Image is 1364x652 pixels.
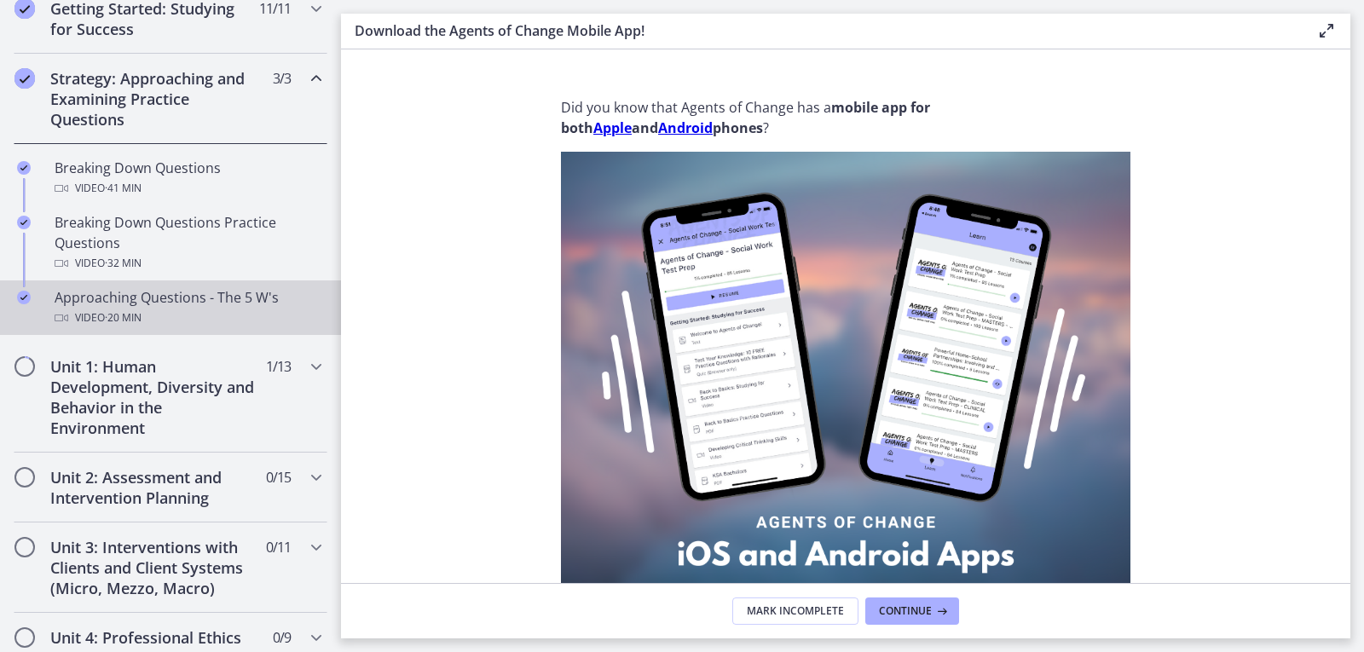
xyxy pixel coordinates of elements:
[55,158,321,199] div: Breaking Down Questions
[273,68,291,89] span: 3 / 3
[747,604,844,618] span: Mark Incomplete
[273,627,291,648] span: 0 / 9
[55,178,321,199] div: Video
[105,308,142,328] span: · 20 min
[17,291,31,304] i: Completed
[17,161,31,175] i: Completed
[713,118,763,137] strong: phones
[732,597,858,625] button: Mark Incomplete
[50,356,258,438] h2: Unit 1: Human Development, Diversity and Behavior in the Environment
[632,118,658,137] strong: and
[105,178,142,199] span: · 41 min
[55,287,321,328] div: Approaching Questions - The 5 W's
[50,68,258,130] h2: Strategy: Approaching and Examining Practice Questions
[50,537,258,598] h2: Unit 3: Interventions with Clients and Client Systems (Micro, Mezzo, Macro)
[266,467,291,488] span: 0 / 15
[865,597,959,625] button: Continue
[593,118,632,137] a: Apple
[266,537,291,557] span: 0 / 11
[14,68,35,89] i: Completed
[17,216,31,229] i: Completed
[879,604,932,618] span: Continue
[561,152,1130,629] img: Agents_of_Change_Mobile_App_Now_Available!.png
[55,253,321,274] div: Video
[50,467,258,508] h2: Unit 2: Assessment and Intervention Planning
[266,356,291,377] span: 1 / 13
[561,97,1130,138] p: Did you know that Agents of Change has a ?
[658,118,713,137] a: Android
[355,20,1289,41] h3: Download the Agents of Change Mobile App!
[55,308,321,328] div: Video
[105,253,142,274] span: · 32 min
[55,212,321,274] div: Breaking Down Questions Practice Questions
